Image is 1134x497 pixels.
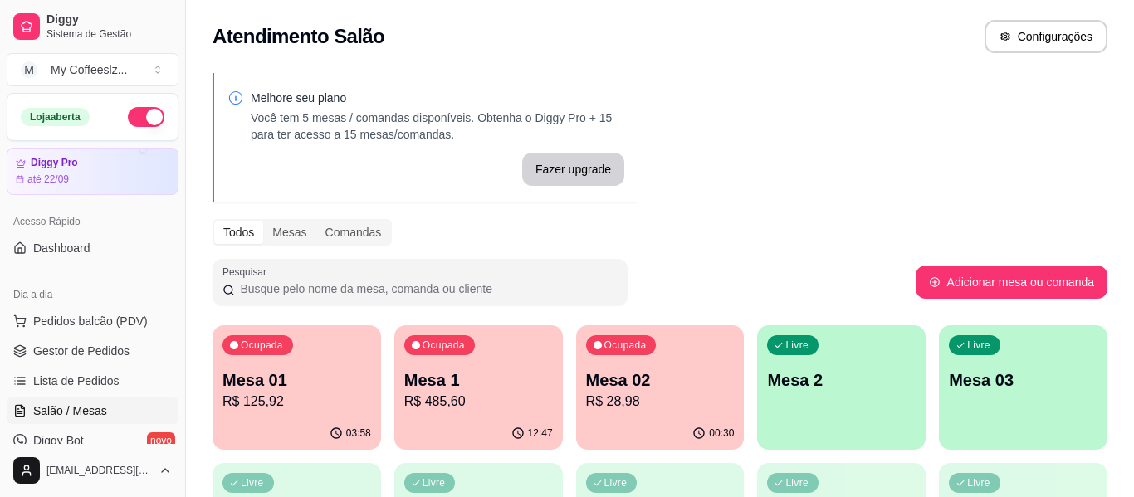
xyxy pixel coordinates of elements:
span: Diggy [46,12,172,27]
article: Diggy Pro [31,157,78,169]
p: Mesa 03 [949,368,1097,392]
p: Livre [604,476,628,490]
p: Livre [967,476,990,490]
article: até 22/09 [27,173,69,186]
a: DiggySistema de Gestão [7,7,178,46]
p: R$ 485,60 [404,392,553,412]
button: LivreMesa 2 [757,325,926,450]
button: Fazer upgrade [522,153,624,186]
div: Todos [214,221,263,244]
span: Salão / Mesas [33,402,107,419]
p: Mesa 01 [222,368,371,392]
button: OcupadaMesa 01R$ 125,9203:58 [213,325,381,450]
button: [EMAIL_ADDRESS][DOMAIN_NAME] [7,451,178,490]
button: OcupadaMesa 02R$ 28,9800:30 [576,325,745,450]
button: Pedidos balcão (PDV) [7,308,178,334]
p: Livre [967,339,990,352]
a: Diggy Botnovo [7,427,178,454]
div: Mesas [263,221,315,244]
p: R$ 28,98 [586,392,735,412]
p: 12:47 [528,426,553,440]
p: 00:30 [709,426,734,440]
p: Ocupada [423,339,465,352]
h2: Atendimento Salão [213,23,384,50]
button: LivreMesa 03 [939,325,1107,450]
div: My Coffeeslz ... [51,61,127,78]
a: Salão / Mesas [7,397,178,424]
button: Configurações [985,20,1107,53]
p: Livre [785,339,809,352]
button: Adicionar mesa ou comanda [916,266,1107,299]
button: OcupadaMesa 1R$ 485,6012:47 [394,325,563,450]
span: Dashboard [33,240,90,256]
span: Pedidos balcão (PDV) [33,313,148,329]
a: Gestor de Pedidos [7,338,178,364]
a: Diggy Proaté 22/09 [7,148,178,195]
div: Acesso Rápido [7,208,178,235]
button: Alterar Status [128,107,164,127]
p: Livre [423,476,446,490]
button: Select a team [7,53,178,86]
p: Livre [241,476,264,490]
div: Loja aberta [21,108,90,126]
p: Você tem 5 mesas / comandas disponíveis. Obtenha o Diggy Pro + 15 para ter acesso a 15 mesas/coma... [251,110,624,143]
p: Ocupada [241,339,283,352]
span: Gestor de Pedidos [33,343,130,359]
span: Diggy Bot [33,432,84,449]
span: Lista de Pedidos [33,373,120,389]
div: Dia a dia [7,281,178,308]
p: Livre [785,476,809,490]
span: [EMAIL_ADDRESS][DOMAIN_NAME] [46,464,152,477]
span: M [21,61,37,78]
label: Pesquisar [222,265,272,279]
a: Dashboard [7,235,178,261]
div: Comandas [316,221,391,244]
p: R$ 125,92 [222,392,371,412]
p: Mesa 02 [586,368,735,392]
p: 03:58 [346,426,371,440]
a: Lista de Pedidos [7,368,178,394]
p: Mesa 2 [767,368,916,392]
p: Mesa 1 [404,368,553,392]
p: Ocupada [604,339,647,352]
input: Pesquisar [235,280,618,297]
p: Melhore seu plano [251,90,624,106]
span: Sistema de Gestão [46,27,172,41]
